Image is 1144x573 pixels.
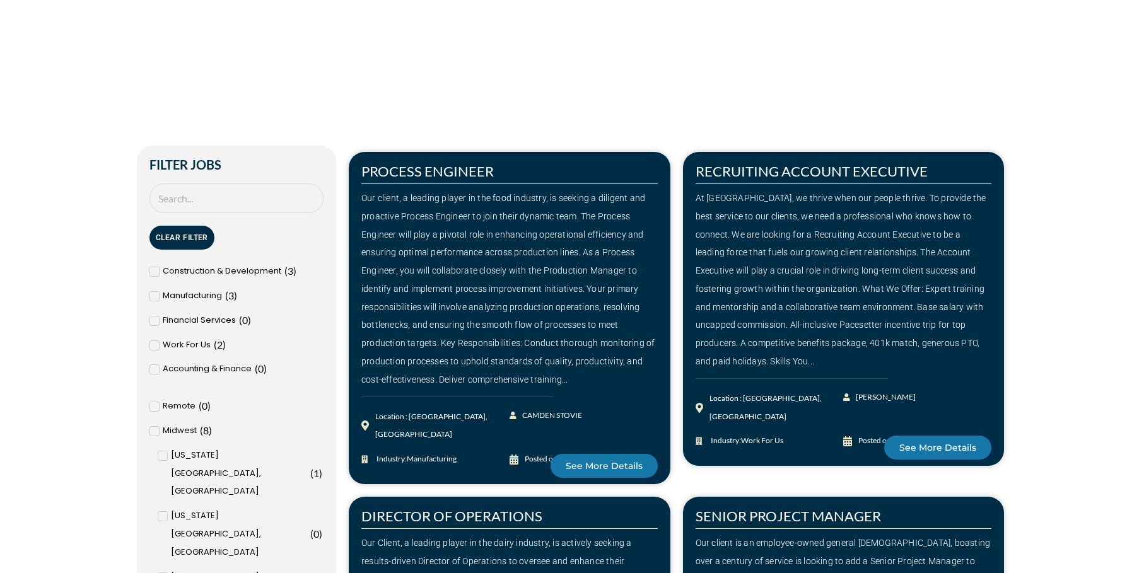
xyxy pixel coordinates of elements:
[228,289,234,301] span: 3
[163,287,222,305] span: Manufacturing
[313,528,319,540] span: 0
[375,408,510,444] div: Location : [GEOGRAPHIC_DATA], [GEOGRAPHIC_DATA]
[310,528,313,540] span: (
[217,339,223,350] span: 2
[149,183,324,213] input: Search Job
[171,507,307,561] span: [US_STATE][GEOGRAPHIC_DATA], [GEOGRAPHIC_DATA]
[171,446,307,501] span: [US_STATE][GEOGRAPHIC_DATA], [GEOGRAPHIC_DATA]
[319,467,322,479] span: )
[510,407,583,425] a: CAMDEN STOVIE
[551,454,658,478] a: See More Details
[163,336,211,354] span: Work For Us
[223,339,226,350] span: )
[163,422,197,440] span: Midwest
[149,226,214,250] button: Clear Filter
[843,388,917,407] a: [PERSON_NAME]
[242,314,248,326] span: 0
[709,390,844,426] div: Location : [GEOGRAPHIC_DATA], [GEOGRAPHIC_DATA]
[566,461,643,470] span: See More Details
[519,407,582,425] span: CAMDEN STOVIE
[203,424,209,436] span: 8
[853,388,916,407] span: [PERSON_NAME]
[313,467,319,479] span: 1
[899,443,976,452] span: See More Details
[202,400,207,412] span: 0
[225,289,228,301] span: (
[264,362,267,374] span: )
[163,397,196,415] span: Remote
[239,314,242,326] span: (
[361,163,494,180] a: PROCESS ENGINEER
[293,265,296,277] span: )
[319,528,322,540] span: )
[696,163,928,180] a: RECRUITING ACCOUNT EXECUTIVE
[200,424,203,436] span: (
[696,189,992,371] div: At [GEOGRAPHIC_DATA], we thrive when our people thrive. To provide the best service to our client...
[258,362,264,374] span: 0
[163,262,281,281] span: Construction & Development
[234,289,237,301] span: )
[207,400,211,412] span: )
[248,314,251,326] span: )
[696,507,881,524] a: SENIOR PROJECT MANAGER
[361,189,658,389] div: Our client, a leading player in the food industry, is seeking a diligent and proactive Process En...
[149,158,324,171] h2: Filter Jobs
[255,362,258,374] span: (
[310,467,313,479] span: (
[288,265,293,277] span: 3
[199,400,202,412] span: (
[163,311,236,330] span: Financial Services
[361,507,542,524] a: DIRECTOR OF OPERATIONS
[209,424,212,436] span: )
[284,265,288,277] span: (
[163,360,252,378] span: Accounting & Finance
[884,436,991,460] a: See More Details
[214,339,217,350] span: (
